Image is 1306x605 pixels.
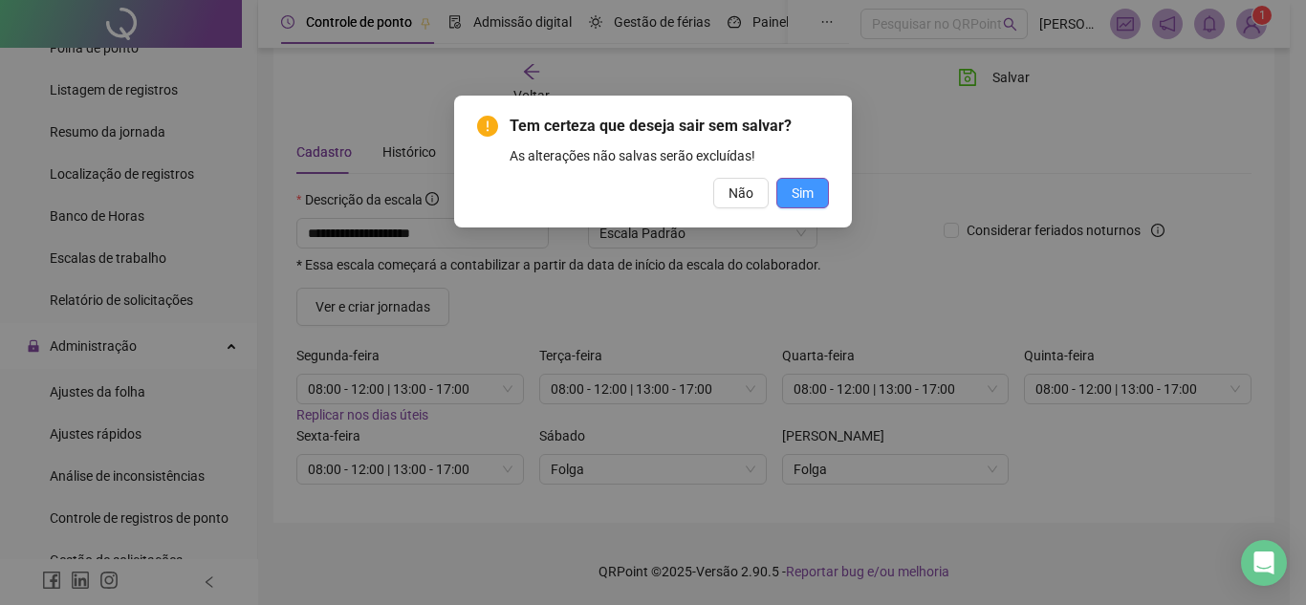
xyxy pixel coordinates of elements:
[510,148,755,163] span: As alterações não salvas serão excluídas!
[792,183,814,204] span: Sim
[1241,540,1287,586] div: Open Intercom Messenger
[477,116,498,137] span: exclamation-circle
[713,178,769,208] button: Não
[729,183,753,204] span: Não
[776,178,829,208] button: Sim
[510,117,792,135] span: Tem certeza que deseja sair sem salvar?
